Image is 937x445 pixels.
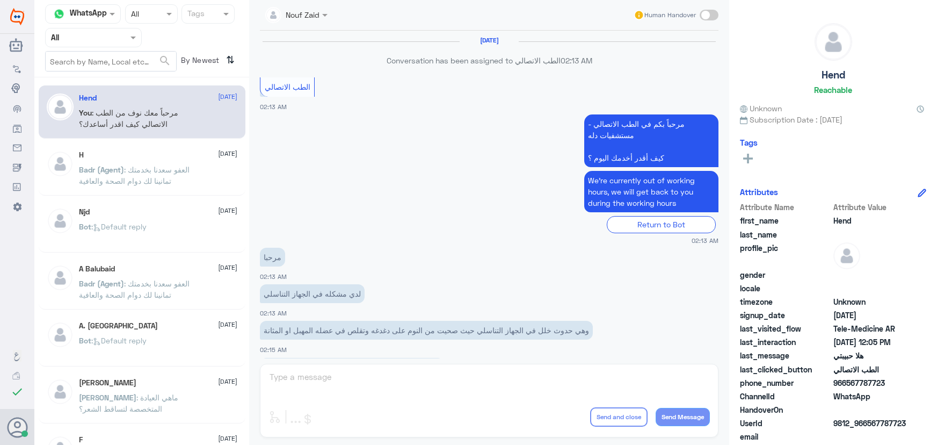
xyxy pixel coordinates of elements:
span: [PERSON_NAME] [79,393,136,402]
h5: H [79,150,84,160]
span: Subscription Date : [DATE] [740,114,926,125]
span: null [833,283,911,294]
span: last_name [740,229,831,240]
span: phone_number [740,377,831,389]
span: You [79,108,92,117]
h5: A. Turki [79,321,158,331]
span: [DATE] [218,320,237,329]
div: Tags [186,8,205,21]
span: الطب الاتصالي [265,82,310,91]
span: 02:13 AM [561,56,592,65]
h6: [DATE] [460,37,519,44]
span: profile_pic [740,242,831,267]
span: 9812_966567787723 [833,418,911,429]
span: [DATE] [218,434,237,443]
span: Bot [79,222,91,231]
span: 2 [833,391,911,402]
p: 1/9/2025, 2:13 AM [584,114,718,167]
span: Hend [833,215,911,226]
span: : مرحباً معك نوف من الطب الاتصالي كيف اقدر أساعدك؟ [79,108,178,128]
img: defaultAdmin.png [815,24,852,60]
img: defaultAdmin.png [47,321,74,348]
span: last_interaction [740,336,831,348]
p: 1/9/2025, 2:15 AM [260,321,593,340]
h5: F [79,435,83,444]
span: 02:13 AM [260,310,287,317]
span: first_name [740,215,831,226]
span: signup_date [740,310,831,321]
img: defaultAdmin.png [47,378,74,405]
span: gender [740,269,831,281]
span: Attribute Value [833,202,911,213]
img: whatsapp.png [51,6,67,22]
h5: عبدالرحمن بن عبدالله [79,378,136,387]
span: last_message [740,350,831,361]
img: defaultAdmin.png [833,242,860,269]
span: Human Handover [644,10,696,20]
p: 1/9/2025, 2:13 AM [260,284,365,303]
h6: Attributes [740,187,778,197]
span: ChannelId [740,391,831,402]
span: Attribute Name [740,202,831,213]
span: 02:13 AM [692,236,718,245]
span: : Default reply [91,222,147,231]
span: 2025-09-01T09:05:01.877Z [833,336,911,348]
h5: Hend [79,94,97,103]
span: 2025-08-31T23:12:47.603Z [833,310,911,321]
span: UserId [740,418,831,429]
span: locale [740,283,831,294]
img: Widebot Logo [10,8,24,25]
p: 1/9/2025, 2:13 AM [584,171,718,212]
input: Search by Name, Local etc… [46,52,176,71]
span: null [833,404,911,415]
span: : Default reply [91,336,147,345]
img: defaultAdmin.png [47,94,74,120]
h5: Njd [79,207,90,217]
p: 1/9/2025, 2:16 AM [260,358,444,377]
span: By Newest [177,51,222,73]
span: Unknown [833,296,911,307]
img: defaultAdmin.png [47,264,74,291]
span: [DATE] [218,206,237,216]
span: 02:15 AM [260,346,287,353]
span: [DATE] [218,149,237,159]
span: null [833,269,911,281]
span: : العفو سعدنا بخدمتك تمانينا لك دوام الصحة والعافية [79,165,190,185]
h6: Tags [740,138,758,147]
span: search [158,54,171,67]
span: Unknown [740,103,782,114]
button: Send Message [656,408,710,426]
span: Badr (Agent) [79,165,124,174]
h5: A Balubaid [79,264,115,274]
span: HandoverOn [740,404,831,415]
span: Tele-Medicine AR [833,323,911,334]
span: Badr (Agent) [79,279,124,288]
p: 1/9/2025, 2:13 AM [260,248,285,267]
span: email [740,431,831,442]
i: ⇅ [226,51,235,69]
button: search [158,52,171,70]
div: Return to Bot [607,216,716,233]
span: 02:13 AM [260,103,287,110]
span: الطب الاتصالي [833,364,911,375]
span: Bot [79,336,91,345]
button: Send and close [590,407,648,427]
span: هلا حبيبتي [833,350,911,361]
span: [DATE] [218,377,237,386]
span: last_visited_flow [740,323,831,334]
i: check [11,385,24,398]
span: [DATE] [218,263,237,272]
img: defaultAdmin.png [47,207,74,234]
span: 02:13 AM [260,273,287,280]
span: : العفو سعدنا بخدمتك تمانينا لك دوام الصحة والعافية [79,279,190,299]
h6: Reachable [814,85,852,95]
span: 966567787723 [833,377,911,389]
p: Conversation has been assigned to الطب الاتصالي [260,55,718,66]
h5: Hend [822,69,845,81]
span: timezone [740,296,831,307]
span: null [833,431,911,442]
span: [DATE] [218,92,237,102]
span: last_clicked_button [740,364,831,375]
img: defaultAdmin.png [47,150,74,177]
button: Avatar [7,417,27,437]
